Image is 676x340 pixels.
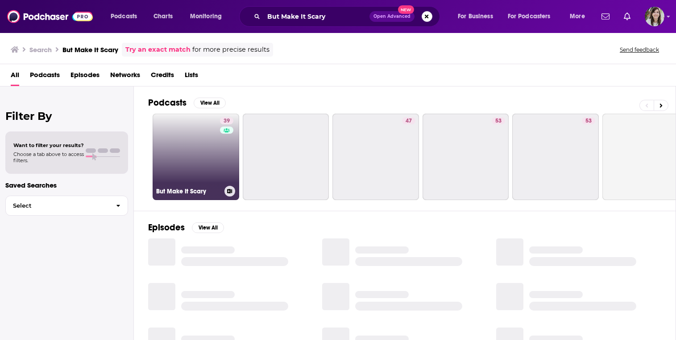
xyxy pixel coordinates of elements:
button: View All [192,222,224,233]
span: Charts [153,10,173,23]
img: Podchaser - Follow, Share and Rate Podcasts [7,8,93,25]
p: Saved Searches [5,181,128,189]
button: Show profile menu [645,7,664,26]
a: Show notifications dropdown [598,9,613,24]
span: New [398,5,414,14]
button: Open AdvancedNew [369,11,415,22]
span: 53 [495,117,502,126]
a: Episodes [71,68,100,86]
button: open menu [564,9,596,24]
a: All [11,68,19,86]
button: open menu [452,9,504,24]
a: Networks [110,68,140,86]
a: Charts [148,9,178,24]
span: Select [6,203,109,209]
span: For Business [458,10,493,23]
a: 53 [582,117,595,124]
span: Podcasts [111,10,137,23]
a: 39 [220,117,233,124]
span: Logged in as devinandrade [645,7,664,26]
a: Show notifications dropdown [620,9,634,24]
button: open menu [184,9,233,24]
h2: Filter By [5,110,128,123]
a: EpisodesView All [148,222,224,233]
input: Search podcasts, credits, & more... [264,9,369,24]
span: for more precise results [192,45,270,55]
span: Want to filter your results? [13,142,84,148]
h3: But Make It Scary [62,45,118,54]
button: View All [194,98,226,108]
a: Try an exact match [125,45,191,55]
h3: Search [29,45,52,54]
button: Select [5,196,128,216]
a: 47 [402,117,415,124]
div: Search podcasts, credits, & more... [248,6,448,27]
a: 53 [423,114,509,200]
img: User Profile [645,7,664,26]
span: 47 [406,117,412,126]
h3: But Make It Scary [156,188,221,195]
button: open menu [104,9,149,24]
a: Podcasts [30,68,60,86]
span: 39 [224,117,230,126]
span: Open Advanced [373,14,411,19]
a: 53 [492,117,505,124]
span: 53 [585,117,592,126]
h2: Episodes [148,222,185,233]
span: For Podcasters [508,10,551,23]
a: 39But Make It Scary [153,114,239,200]
a: 53 [512,114,599,200]
a: 47 [332,114,419,200]
a: Lists [185,68,198,86]
button: Send feedback [617,46,662,53]
span: Monitoring [190,10,222,23]
span: More [570,10,585,23]
h2: Podcasts [148,97,187,108]
span: Choose a tab above to access filters. [13,151,84,164]
button: open menu [502,9,564,24]
a: PodcastsView All [148,97,226,108]
a: Credits [151,68,174,86]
